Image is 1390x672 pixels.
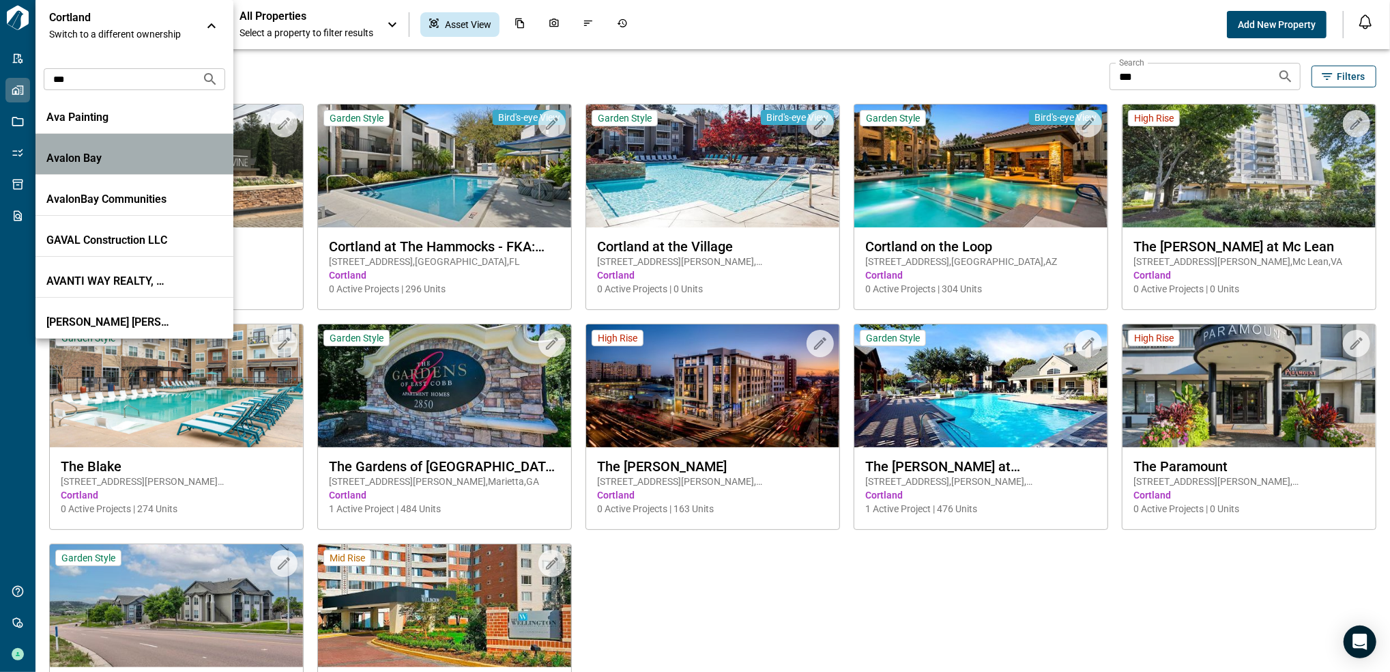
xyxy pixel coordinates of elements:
[197,66,224,93] button: Search organizations
[49,11,172,25] p: Cortland
[46,193,169,206] p: AvalonBay Communities
[46,234,169,247] p: GAVAL Construction LLC
[46,152,169,165] p: Avalon Bay
[46,111,169,124] p: Ava Painting
[1344,626,1376,658] div: Open Intercom Messenger
[46,316,169,329] p: [PERSON_NAME] [PERSON_NAME]
[46,275,169,288] p: AVANTI WAY REALTY, LLC
[49,27,192,41] span: Switch to a different ownership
